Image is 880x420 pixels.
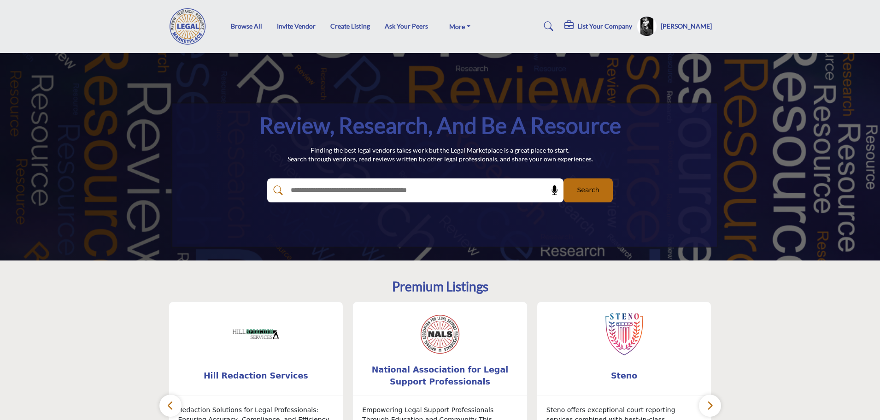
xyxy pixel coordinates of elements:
img: Site Logo [169,8,212,45]
img: Steno [601,311,647,357]
a: National Association for Legal Support Professionals [353,364,527,388]
a: Invite Vendor [277,22,316,30]
h2: Premium Listings [392,279,488,295]
div: List Your Company [564,21,632,32]
b: Hill Redaction Services [183,364,329,388]
button: Search [563,178,613,202]
h1: Review, Research, and be a Resource [259,111,621,140]
p: Search through vendors, read reviews written by other legal professionals, and share your own exp... [287,154,593,164]
img: National Association for Legal Support Professionals [417,311,463,357]
h5: List Your Company [578,22,632,30]
a: Browse All [231,22,262,30]
a: Hill Redaction Services [169,364,343,388]
a: Ask Your Peers [385,22,428,30]
a: Create Listing [330,22,370,30]
b: National Association for Legal Support Professionals [367,364,513,388]
b: Steno [551,364,698,388]
span: Hill Redaction Services [183,370,329,382]
span: Search [577,185,599,195]
img: Hill Redaction Services [233,311,279,357]
a: Steno [537,364,711,388]
a: Search [535,19,559,34]
span: Steno [551,370,698,382]
a: More [443,20,477,33]
p: Finding the best legal vendors takes work but the Legal Marketplace is a great place to start. [287,146,593,155]
button: Show hide supplier dropdown [637,16,657,36]
h5: [PERSON_NAME] [661,22,712,31]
